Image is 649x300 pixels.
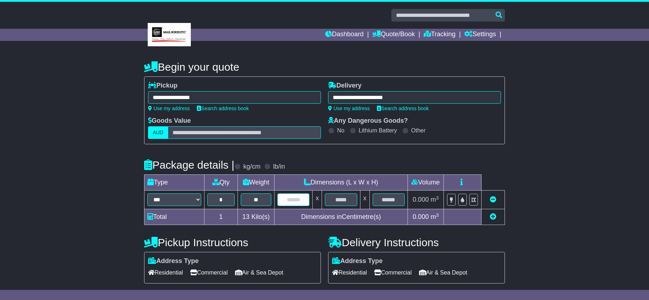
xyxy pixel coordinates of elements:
[242,213,249,220] span: 13
[313,191,322,209] td: x
[377,106,429,111] a: Search address book
[144,159,234,171] h4: Package details |
[325,29,364,41] a: Dashboard
[332,267,367,278] span: Residential
[431,213,439,220] span: m
[148,267,183,278] span: Residential
[413,196,429,203] span: 0.000
[144,61,505,73] h4: Begin your quote
[490,196,496,203] a: Remove this item
[328,117,408,125] label: Any Dangerous Goods?
[359,127,397,134] label: Lithium Battery
[235,267,284,278] span: Air & Sea Depot
[374,267,411,278] span: Commercial
[238,175,275,191] td: Weight
[144,175,204,191] td: Type
[148,117,191,125] label: Goods Value
[243,163,261,171] label: kg/cm
[148,106,190,111] a: Use my address
[436,212,439,218] sup: 3
[328,236,505,248] h4: Delivery Instructions
[148,82,178,90] label: Pickup
[424,29,455,41] a: Tracking
[275,175,408,191] td: Dimensions (L x W x H)
[408,175,443,191] td: Volume
[204,175,238,191] td: Qty
[372,29,415,41] a: Quote/Book
[197,106,249,111] a: Search address book
[328,106,370,111] a: Use my address
[273,163,285,171] label: lb/in
[275,209,408,225] td: Dimensions in Centimetre(s)
[238,209,275,225] td: Kilo(s)
[204,209,238,225] td: 1
[332,257,383,265] label: Address Type
[148,23,191,46] img: MBE Brisbane CBD
[190,267,227,278] span: Commercial
[464,29,496,41] a: Settings
[144,209,204,225] td: Total
[490,213,496,220] a: Add new item
[328,82,362,90] label: Delivery
[436,195,439,201] sup: 3
[413,213,429,220] span: 0.000
[148,126,168,139] label: AUD
[144,236,321,248] h4: Pickup Instructions
[419,267,468,278] span: Air & Sea Depot
[411,127,425,134] label: Other
[337,127,344,134] label: No
[148,257,199,265] label: Address Type
[431,196,439,203] span: m
[360,191,369,209] td: x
